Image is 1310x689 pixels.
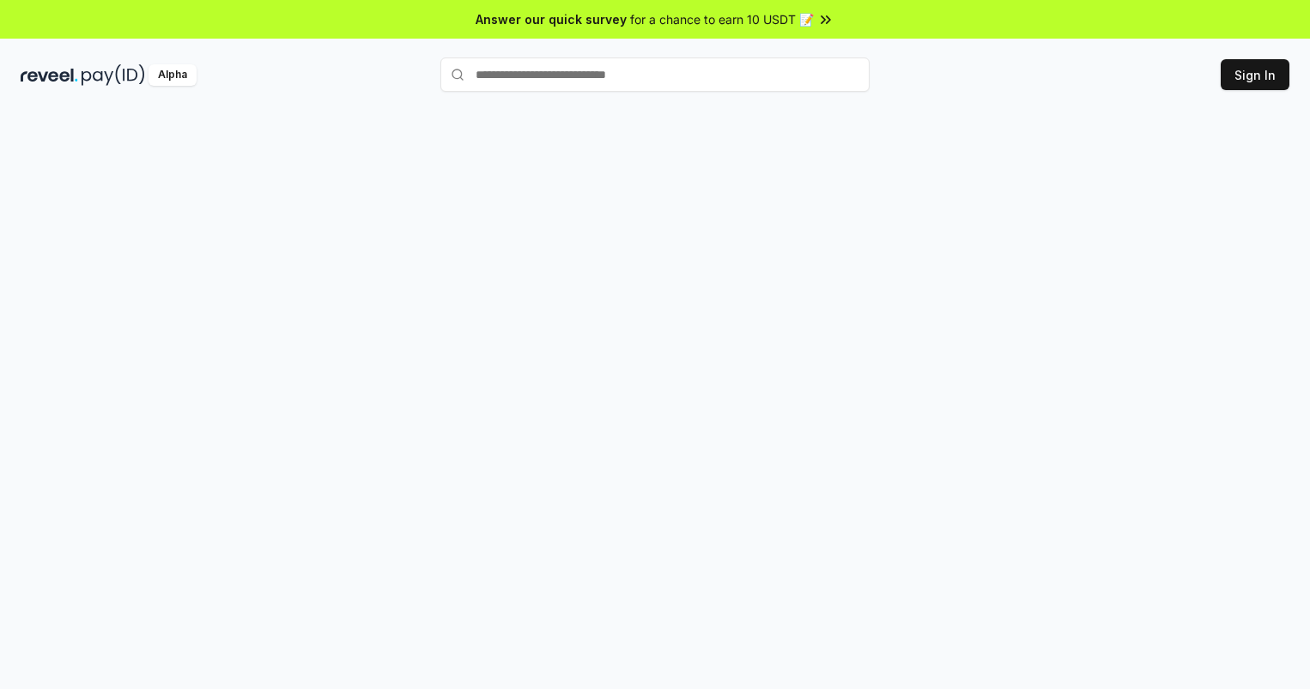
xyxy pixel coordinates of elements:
button: Sign In [1221,59,1289,90]
div: Alpha [149,64,197,86]
span: Answer our quick survey [476,10,627,28]
span: for a chance to earn 10 USDT 📝 [630,10,814,28]
img: reveel_dark [21,64,78,86]
img: pay_id [82,64,145,86]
